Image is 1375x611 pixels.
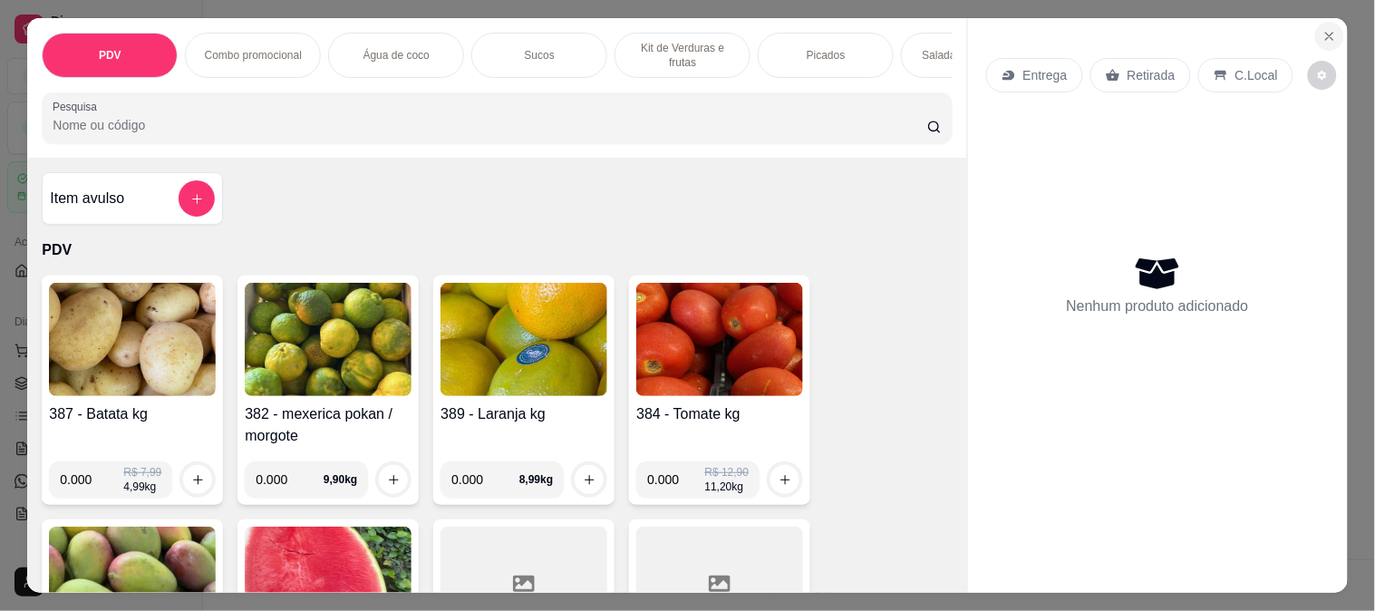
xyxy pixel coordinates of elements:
[49,283,216,396] img: product-image
[245,283,412,396] img: product-image
[1128,66,1176,84] p: Retirada
[53,116,927,134] input: Pesquisa
[245,403,412,447] h4: 382 - mexerica pokan / morgote
[363,48,430,63] p: Água de coco
[1308,61,1337,90] button: decrease-product-quantity
[99,48,121,63] p: PDV
[807,48,846,63] p: Picados
[1067,296,1249,317] p: Nenhum produto adicionado
[53,99,103,114] label: Pesquisa
[379,465,408,494] button: increase-product-quantity
[630,41,735,70] p: Kit de Verduras e frutas
[49,403,216,425] h4: 387 - Batata kg
[441,283,607,396] img: product-image
[60,461,123,498] input: 0.00
[575,465,604,494] button: increase-product-quantity
[923,48,1016,63] p: Salada Higienizada
[636,283,803,396] img: product-image
[256,461,324,498] input: 0.00
[183,465,212,494] button: increase-product-quantity
[1315,22,1344,51] button: Close
[179,180,215,217] button: add-separate-item
[205,48,302,63] p: Combo promocional
[647,461,704,498] input: 0.00
[1023,66,1068,84] p: Entrega
[441,403,607,425] h4: 389 - Laranja kg
[451,461,519,498] input: 0.00
[42,239,952,261] p: PDV
[1235,66,1278,84] p: C.Local
[770,465,799,494] button: increase-product-quantity
[636,403,803,425] h4: 384 - Tomate kg
[525,48,555,63] p: Sucos
[50,188,124,209] h4: Item avulso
